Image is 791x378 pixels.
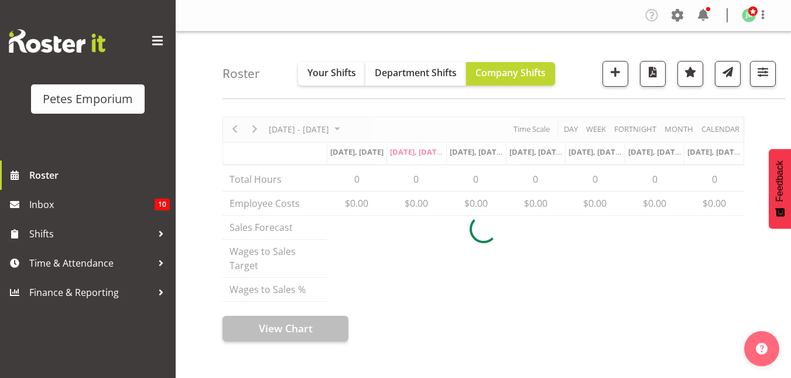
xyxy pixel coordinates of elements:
img: help-xxl-2.png [756,343,768,355]
button: Your Shifts [298,62,365,86]
button: Company Shifts [466,62,555,86]
div: Petes Emporium [43,90,133,108]
span: Shifts [29,225,152,243]
button: Highlight an important date within the roster. [677,61,703,87]
button: Feedback - Show survey [769,149,791,229]
h4: Roster [222,67,260,80]
span: Department Shifts [375,66,457,79]
button: Download a PDF of the roster according to the set date range. [640,61,666,87]
span: Company Shifts [475,66,546,79]
button: Filter Shifts [750,61,776,87]
span: Your Shifts [307,66,356,79]
button: Send a list of all shifts for the selected filtered period to all rostered employees. [715,61,741,87]
img: jodine-bunn132.jpg [742,8,756,22]
span: Feedback [775,161,785,202]
span: Inbox [29,196,155,213]
span: Time & Attendance [29,254,152,272]
button: Department Shifts [365,62,466,86]
span: 10 [155,199,170,210]
img: Rosterit website logo [9,29,105,53]
button: Add a new shift [602,61,628,87]
span: Roster [29,166,170,184]
span: Finance & Reporting [29,284,152,301]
